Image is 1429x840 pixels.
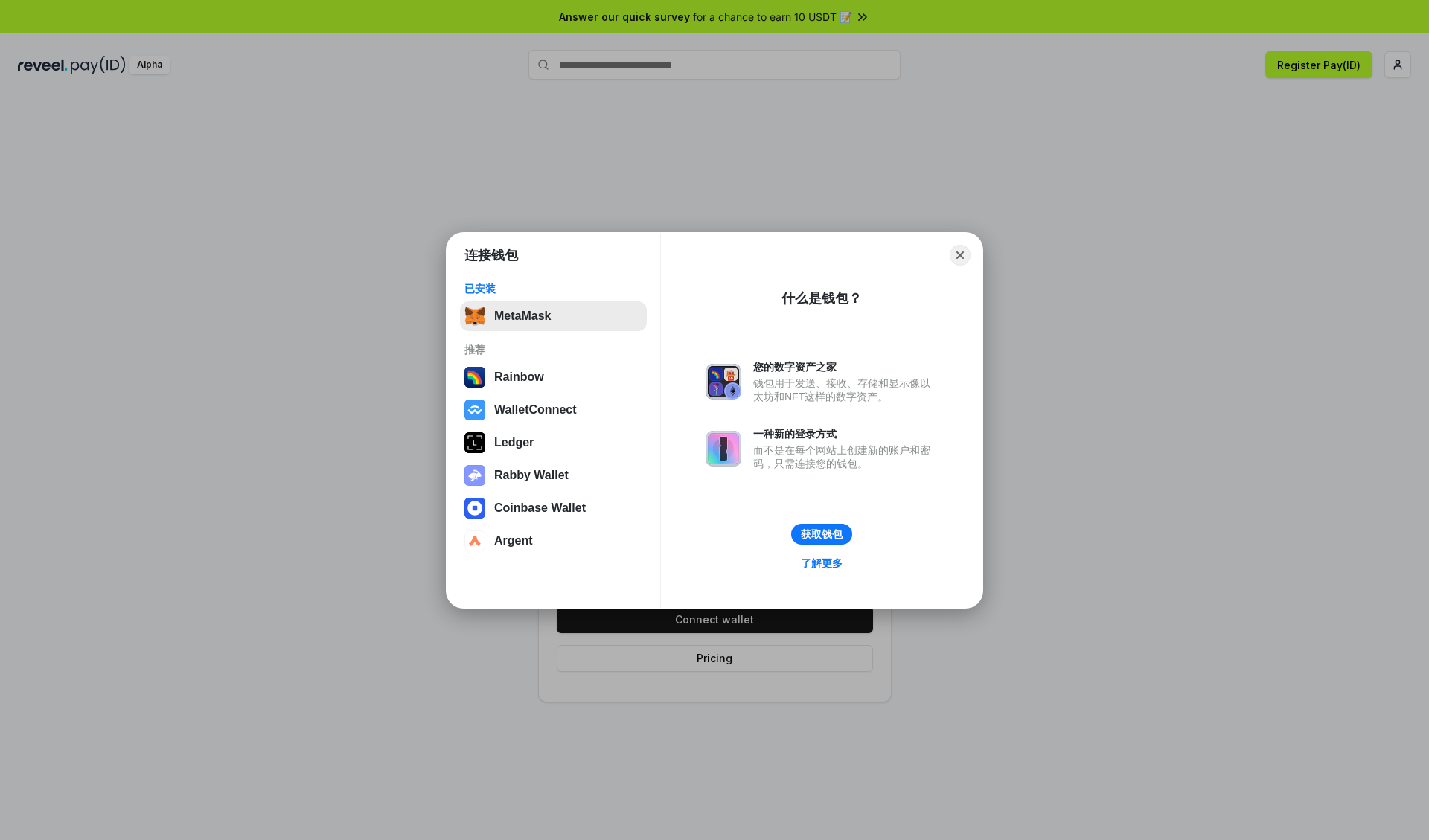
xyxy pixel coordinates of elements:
[792,554,851,573] a: 了解更多
[460,493,647,523] button: Coinbase Wallet
[464,343,642,356] div: 推荐
[494,403,577,417] div: WalletConnect
[950,245,971,266] button: Close
[706,431,741,467] img: svg+xml,%3Csvg%20xmlns%3D%22http%3A%2F%2Fwww.w3.org%2F2000%2Fsvg%22%20fill%3D%22none%22%20viewBox...
[801,528,843,541] div: 获取钱包
[460,461,647,490] button: Rabby Wallet
[494,534,533,548] div: Argent
[801,557,843,570] div: 了解更多
[464,498,485,519] img: svg+xml,%3Csvg%20width%3D%2228%22%20height%3D%2228%22%20viewBox%3D%220%200%2028%2028%22%20fill%3D...
[706,364,741,400] img: svg+xml,%3Csvg%20xmlns%3D%22http%3A%2F%2Fwww.w3.org%2F2000%2Fsvg%22%20fill%3D%22none%22%20viewBox...
[464,367,485,388] img: svg+xml,%3Csvg%20width%3D%22120%22%20height%3D%22120%22%20viewBox%3D%220%200%20120%20120%22%20fil...
[460,428,647,458] button: Ledger
[464,465,485,486] img: svg+xml,%3Csvg%20xmlns%3D%22http%3A%2F%2Fwww.w3.org%2F2000%2Fsvg%22%20fill%3D%22none%22%20viewBox...
[460,526,647,556] button: Argent
[494,469,569,482] div: Rabby Wallet
[753,427,938,440] div: 一种新的登录方式
[460,395,647,425] button: WalletConnect
[791,524,852,545] button: 获取钱包
[494,501,586,515] div: Coinbase Wallet
[753,376,938,403] div: 钱包用于发送、接收、存储和显示像以太坊和NFT这样的数字资产。
[460,362,647,392] button: Rainbow
[460,301,647,331] button: MetaMask
[494,436,534,449] div: Ledger
[781,289,862,307] div: 什么是钱包？
[753,360,938,373] div: 您的数字资产之家
[494,310,551,323] div: MetaMask
[464,246,518,264] h1: 连接钱包
[464,432,485,453] img: svg+xml,%3Csvg%20xmlns%3D%22http%3A%2F%2Fwww.w3.org%2F2000%2Fsvg%22%20width%3D%2228%22%20height%3...
[464,282,642,295] div: 已安装
[464,530,485,551] img: svg+xml,%3Csvg%20width%3D%2228%22%20height%3D%2228%22%20viewBox%3D%220%200%2028%2028%22%20fill%3D...
[464,306,485,327] img: svg+xml,%3Csvg%20fill%3D%22none%22%20height%3D%2233%22%20viewBox%3D%220%200%2035%2033%22%20width%...
[494,371,544,384] div: Rainbow
[753,443,938,470] div: 而不是在每个网站上创建新的账户和密码，只需连接您的钱包。
[464,400,485,420] img: svg+xml,%3Csvg%20width%3D%2228%22%20height%3D%2228%22%20viewBox%3D%220%200%2028%2028%22%20fill%3D...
